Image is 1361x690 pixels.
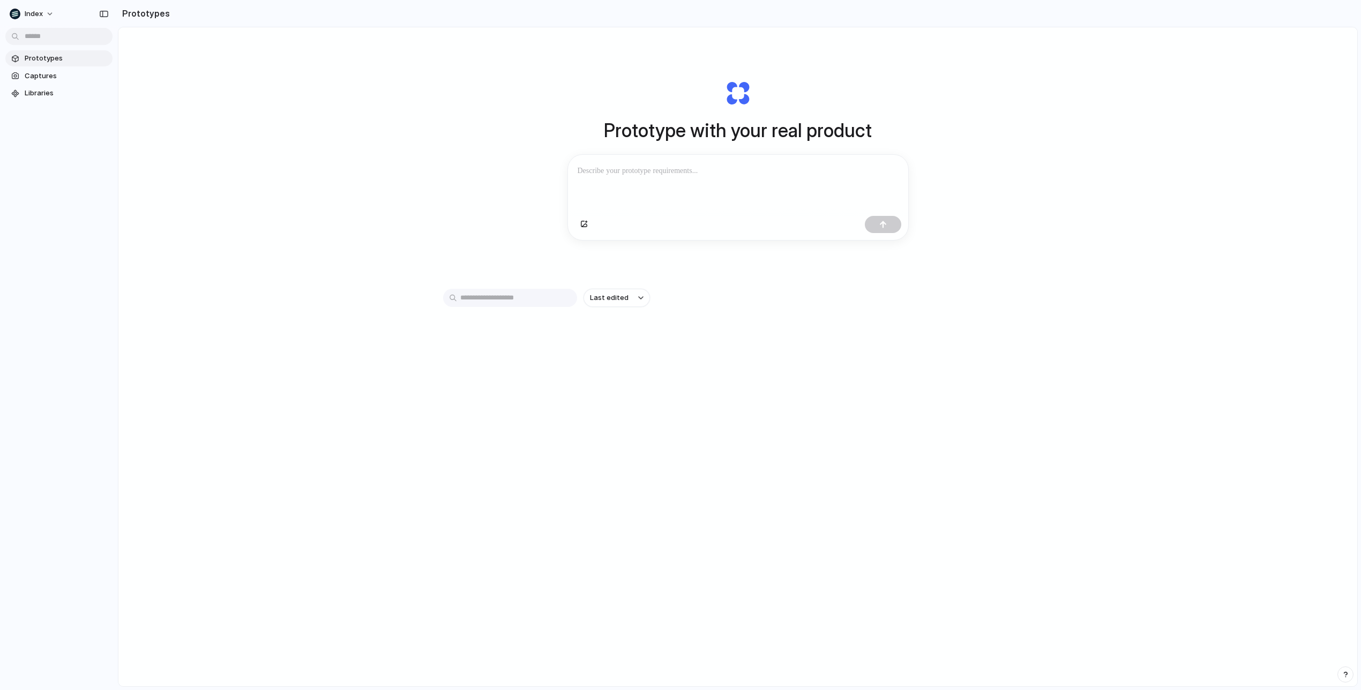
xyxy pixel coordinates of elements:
[584,289,650,307] button: Last edited
[5,5,59,22] button: Index
[604,116,872,145] h1: Prototype with your real product
[25,88,108,99] span: Libraries
[25,71,108,81] span: Captures
[590,292,629,303] span: Last edited
[25,53,108,64] span: Prototypes
[5,50,113,66] a: Prototypes
[5,68,113,84] a: Captures
[25,9,43,19] span: Index
[5,85,113,101] a: Libraries
[118,7,170,20] h2: Prototypes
